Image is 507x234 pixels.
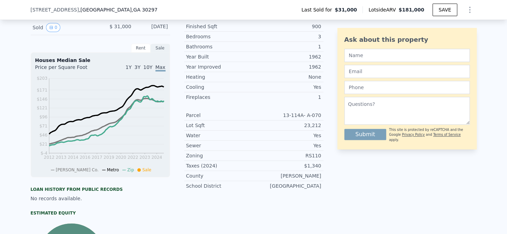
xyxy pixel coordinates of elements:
[254,23,321,30] div: 900
[186,53,254,60] div: Year Built
[186,84,254,91] div: Cooling
[186,94,254,101] div: Fireplaces
[115,155,126,160] tspan: 2020
[40,151,47,156] tspan: $-4
[301,6,335,13] span: Last Sold for
[254,162,321,169] div: $1,340
[463,3,477,17] button: Show Options
[91,155,102,160] tspan: 2017
[35,57,166,64] div: Houses Median Sale
[186,142,254,149] div: Sewer
[31,210,170,216] div: Estimated Equity
[139,155,150,160] tspan: 2023
[186,162,254,169] div: Taxes (2024)
[35,64,100,75] div: Price per Square Foot
[186,23,254,30] div: Finished Sqft
[389,127,469,142] div: This site is protected by reCAPTCHA and the Google and apply.
[31,187,170,192] div: Loan history from public records
[127,167,134,172] span: Zip
[186,73,254,80] div: Heating
[432,3,457,16] button: SAVE
[37,96,47,101] tspan: $146
[344,129,386,140] button: Submit
[44,155,54,160] tspan: 2012
[46,23,61,32] button: View historical data
[37,106,47,110] tspan: $121
[402,133,424,136] a: Privacy Policy
[186,132,254,139] div: Water
[254,182,321,189] div: [GEOGRAPHIC_DATA]
[39,124,47,128] tspan: $71
[254,84,321,91] div: Yes
[137,23,168,32] div: [DATE]
[254,63,321,70] div: 1962
[254,132,321,139] div: Yes
[335,6,357,13] span: $31,000
[186,43,254,50] div: Bathrooms
[254,43,321,50] div: 1
[344,49,470,62] input: Name
[109,24,131,29] span: $ 31,000
[56,167,99,172] span: [PERSON_NAME] Co.
[142,167,151,172] span: Sale
[107,167,119,172] span: Metro
[254,53,321,60] div: 1962
[254,94,321,101] div: 1
[254,33,321,40] div: 3
[344,35,470,45] div: Ask about this property
[143,64,152,70] span: 10Y
[68,155,78,160] tspan: 2014
[39,142,47,147] tspan: $21
[131,44,151,53] div: Rent
[132,7,158,13] span: , GA 30297
[186,182,254,189] div: School District
[135,64,140,70] span: 3Y
[186,172,254,179] div: County
[186,122,254,129] div: Lot Sqft
[186,112,254,119] div: Parcel
[151,155,162,160] tspan: 2024
[37,76,47,81] tspan: $203
[31,6,79,13] span: [STREET_ADDRESS]
[399,7,424,13] span: $181,000
[33,23,95,32] div: Sold
[39,115,47,119] tspan: $96
[344,65,470,78] input: Email
[186,33,254,40] div: Bedrooms
[155,64,166,71] span: Max
[37,87,47,92] tspan: $171
[127,155,138,160] tspan: 2022
[56,155,67,160] tspan: 2013
[103,155,114,160] tspan: 2019
[151,44,170,53] div: Sale
[254,73,321,80] div: None
[39,133,47,138] tspan: $46
[125,64,131,70] span: 1Y
[254,112,321,119] div: 13-114A- A-070
[344,81,470,94] input: Phone
[254,142,321,149] div: Yes
[186,152,254,159] div: Zoning
[186,63,254,70] div: Year Improved
[254,172,321,179] div: [PERSON_NAME]
[433,133,461,136] a: Terms of Service
[79,155,90,160] tspan: 2016
[254,122,321,129] div: 23,212
[31,195,170,202] div: No records available.
[79,6,158,13] span: , [GEOGRAPHIC_DATA]
[254,152,321,159] div: RS110
[368,6,398,13] span: Lotside ARV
